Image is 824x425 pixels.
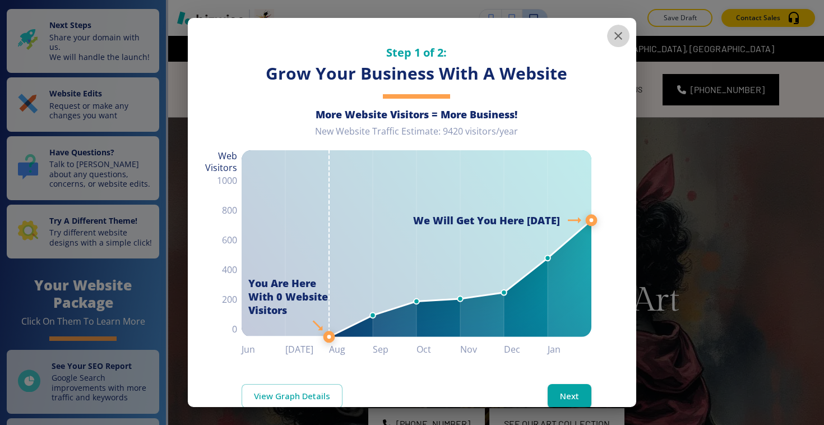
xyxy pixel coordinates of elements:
a: View Graph Details [242,384,342,408]
h3: Grow Your Business With A Website [242,62,591,85]
button: Next [548,384,591,408]
div: New Website Traffic Estimate: 9420 visitors/year [242,126,591,146]
h5: Step 1 of 2: [242,45,591,60]
h6: Oct [416,341,460,357]
h6: Jun [242,341,285,357]
h6: Nov [460,341,504,357]
h6: [DATE] [285,341,329,357]
h6: Aug [329,341,373,357]
h6: Jan [548,341,591,357]
h6: Sep [373,341,416,357]
h6: Dec [504,341,548,357]
h6: More Website Visitors = More Business! [242,108,591,121]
